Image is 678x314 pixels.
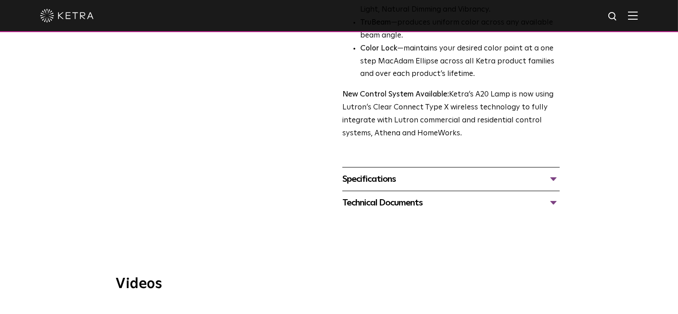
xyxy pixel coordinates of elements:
[342,88,560,140] p: Ketra’s A20 Lamp is now using Lutron’s Clear Connect Type X wireless technology to fully integrat...
[607,11,619,22] img: search icon
[628,11,638,20] img: Hamburger%20Nav.svg
[116,277,562,291] h3: Videos
[342,196,560,210] div: Technical Documents
[342,91,449,98] strong: New Control System Available:
[360,45,397,52] strong: Color Lock
[360,42,560,81] li: —maintains your desired color point at a one step MacAdam Ellipse across all Ketra product famili...
[40,9,94,22] img: ketra-logo-2019-white
[342,172,560,186] div: Specifications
